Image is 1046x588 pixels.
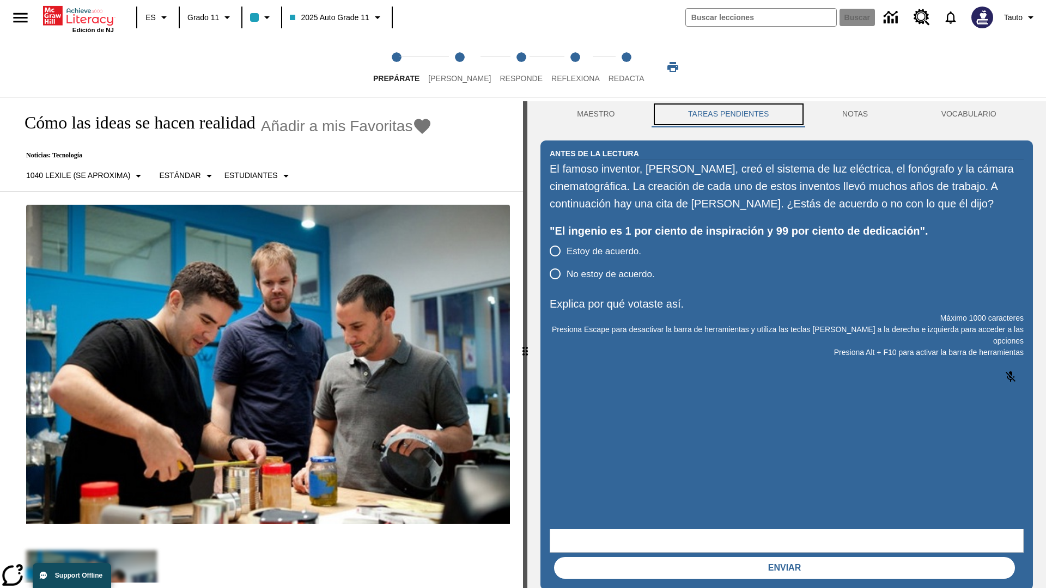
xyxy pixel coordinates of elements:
[655,57,690,77] button: Imprimir
[261,118,413,135] span: Añadir a mis Favoritas
[55,572,102,579] span: Support Offline
[1004,12,1023,23] span: Tauto
[806,101,905,127] button: NOTAS
[145,12,156,23] span: ES
[43,4,114,33] div: Portada
[554,557,1015,579] button: Enviar
[183,8,238,27] button: Grado: Grado 11, Elige un grado
[491,37,551,97] button: Responde step 3 of 5
[220,166,297,186] button: Seleccionar estudiante
[290,12,369,23] span: 2025 Auto Grade 11
[550,240,664,285] div: poll
[13,113,256,133] h1: Cómo las ideas se hacen realidad
[686,9,836,26] input: Buscar campo
[550,295,1024,313] p: Explica por qué votaste así.
[364,37,428,97] button: Prepárate step 1 of 5
[285,8,388,27] button: Clase: 2025 Auto Grade 11, Selecciona una clase
[187,12,219,23] span: Grado 11
[26,170,130,181] p: 1040 Lexile (Se aproxima)
[543,37,609,97] button: Reflexiona step 4 of 5
[550,313,1024,324] p: Máximo 1000 caracteres
[540,101,1033,127] div: Instructional Panel Tabs
[155,166,220,186] button: Tipo de apoyo, Estándar
[500,74,543,83] span: Responde
[567,267,655,281] span: No estoy de acuerdo.
[551,74,600,83] span: Reflexiona
[907,3,936,32] a: Centro de recursos, Se abrirá en una pestaña nueva.
[4,2,37,34] button: Abrir el menú lateral
[527,101,1046,588] div: activity
[998,364,1024,390] button: Haga clic para activar la función de reconocimiento de voz
[373,74,419,83] span: Prepárate
[904,101,1033,127] button: VOCABULARIO
[159,170,200,181] p: Estándar
[22,166,149,186] button: Seleccione Lexile, 1040 Lexile (Se aproxima)
[965,3,1000,32] button: Escoja un nuevo avatar
[33,563,111,588] button: Support Offline
[224,170,278,181] p: Estudiantes
[26,205,510,524] img: El fundador de Quirky, Ben Kaufman prueba un nuevo producto con un compañero de trabajo, Gaz Brow...
[550,222,1024,240] div: "El ingenio es 1 por ciento de inspiración y 99 por ciento de dedicación".
[550,324,1024,347] p: Presiona Escape para desactivar la barra de herramientas y utiliza las teclas [PERSON_NAME] a la ...
[936,3,965,32] a: Notificaciones
[246,8,278,27] button: El color de la clase es azul claro. Cambiar el color de la clase.
[1000,8,1042,27] button: Perfil/Configuración
[523,101,527,588] div: Pulsa la tecla de intro o la barra espaciadora y luego presiona las flechas de derecha e izquierd...
[600,37,653,97] button: Redacta step 5 of 5
[877,3,907,33] a: Centro de información
[550,160,1024,212] div: El famoso inventor, [PERSON_NAME], creó el sistema de luz eléctrica, el fonógrafo y la cámara cin...
[550,148,639,160] h2: Antes de la lectura
[550,347,1024,358] p: Presiona Alt + F10 para activar la barra de herramientas
[567,244,641,259] span: Estoy de acuerdo.
[971,7,993,28] img: Avatar
[141,8,175,27] button: Lenguaje: ES, Selecciona un idioma
[261,117,433,136] button: Añadir a mis Favoritas - Cómo las ideas se hacen realidad
[609,74,644,83] span: Redacta
[652,101,806,127] button: TAREAS PENDIENTES
[428,74,491,83] span: [PERSON_NAME]
[4,9,159,19] body: Explica por qué votaste así. Máximo 1000 caracteres Presiona Alt + F10 para activar la barra de h...
[419,37,500,97] button: Lee step 2 of 5
[72,27,114,33] span: Edición de NJ
[13,151,432,160] p: Noticias: Tecnología
[540,101,652,127] button: Maestro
